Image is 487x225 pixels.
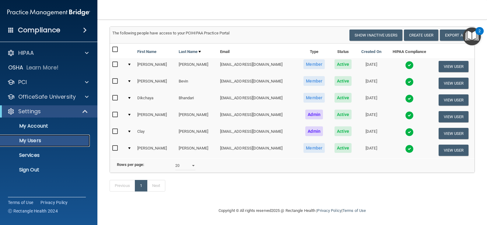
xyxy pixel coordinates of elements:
div: 2 [478,31,481,39]
div: Copyright © All rights reserved 2025 @ Rectangle Health | | [181,201,403,220]
td: [PERSON_NAME] [176,125,218,142]
span: Admin [305,126,323,136]
button: View User [439,145,469,156]
th: Type [299,44,330,58]
a: Export All [440,30,472,41]
th: Status [330,44,356,58]
p: OSHA [8,64,23,71]
img: tick.e7d51cea.svg [405,94,414,103]
button: Create User [404,30,438,41]
button: Show Inactive Users [349,30,402,41]
span: Active [335,59,352,69]
p: My Account [4,123,87,129]
a: Last Name [179,48,201,55]
a: HIPAA [7,49,89,57]
td: [PERSON_NAME] [176,142,218,158]
td: [DATE] [356,92,386,108]
td: [PERSON_NAME] [176,58,218,75]
button: View User [439,128,469,139]
th: HIPAA Compliance [386,44,433,58]
a: Next [147,180,165,192]
h4: Compliance [18,26,60,34]
img: tick.e7d51cea.svg [405,78,414,86]
td: [EMAIL_ADDRESS][DOMAIN_NAME] [218,125,299,142]
a: Previous [110,180,135,192]
td: Bevin [176,75,218,92]
td: [PERSON_NAME] [135,142,176,158]
a: Created On [361,48,381,55]
td: Dikchaya [135,92,176,108]
td: [PERSON_NAME] [135,75,176,92]
img: tick.e7d51cea.svg [405,61,414,69]
a: Terms of Use [8,199,33,206]
a: Privacy Policy [317,208,341,213]
span: Active [335,143,352,153]
a: First Name [137,48,157,55]
td: [DATE] [356,125,386,142]
span: Ⓒ Rectangle Health 2024 [8,208,58,214]
td: [EMAIL_ADDRESS][DOMAIN_NAME] [218,142,299,158]
a: PCI [7,79,89,86]
td: [EMAIL_ADDRESS][DOMAIN_NAME] [218,92,299,108]
td: [EMAIL_ADDRESS][DOMAIN_NAME] [218,108,299,125]
a: Terms of Use [342,208,366,213]
span: Member [303,76,325,86]
p: HIPAA [18,49,34,57]
th: Email [218,44,299,58]
p: Learn More! [26,64,59,71]
td: Bhandari [176,92,218,108]
td: Clay [135,125,176,142]
span: Member [303,143,325,153]
a: 1 [135,180,147,192]
td: [PERSON_NAME] [135,58,176,75]
button: View User [439,61,469,72]
img: tick.e7d51cea.svg [405,128,414,136]
a: Privacy Policy [40,199,68,206]
td: [EMAIL_ADDRESS][DOMAIN_NAME] [218,58,299,75]
span: Active [335,110,352,119]
img: tick.e7d51cea.svg [405,111,414,120]
p: Services [4,152,87,158]
button: Open Resource Center, 2 new notifications [463,27,481,45]
td: [DATE] [356,58,386,75]
span: Member [303,93,325,103]
img: PMB logo [7,6,90,19]
b: Rows per page: [117,162,144,167]
p: Sign Out [4,167,87,173]
img: tick.e7d51cea.svg [405,145,414,153]
span: Active [335,126,352,136]
span: Member [303,59,325,69]
td: [DATE] [356,108,386,125]
td: [EMAIL_ADDRESS][DOMAIN_NAME] [218,75,299,92]
button: View User [439,111,469,122]
a: OfficeSafe University [7,93,89,100]
td: [DATE] [356,75,386,92]
td: [PERSON_NAME] [135,108,176,125]
span: The following people have access to your PCIHIPAA Practice Portal [112,31,230,35]
td: [PERSON_NAME] [176,108,218,125]
button: View User [439,78,469,89]
p: OfficeSafe University [18,93,76,100]
span: Active [335,93,352,103]
p: My Users [4,138,87,144]
button: View User [439,94,469,106]
p: Settings [18,108,41,115]
a: Settings [7,108,88,115]
span: Admin [305,110,323,119]
span: Active [335,76,352,86]
p: PCI [18,79,27,86]
td: [DATE] [356,142,386,158]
